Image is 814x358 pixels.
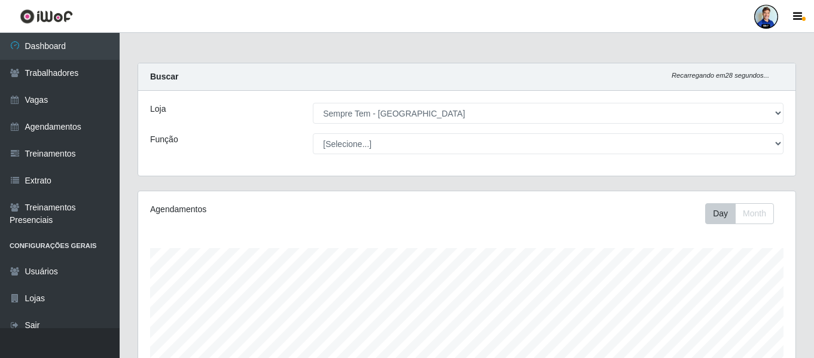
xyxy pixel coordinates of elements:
[150,103,166,115] label: Loja
[150,133,178,146] label: Função
[150,72,178,81] strong: Buscar
[705,203,774,224] div: First group
[705,203,736,224] button: Day
[20,9,73,24] img: CoreUI Logo
[150,203,404,216] div: Agendamentos
[672,72,769,79] i: Recarregando em 28 segundos...
[735,203,774,224] button: Month
[705,203,783,224] div: Toolbar with button groups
